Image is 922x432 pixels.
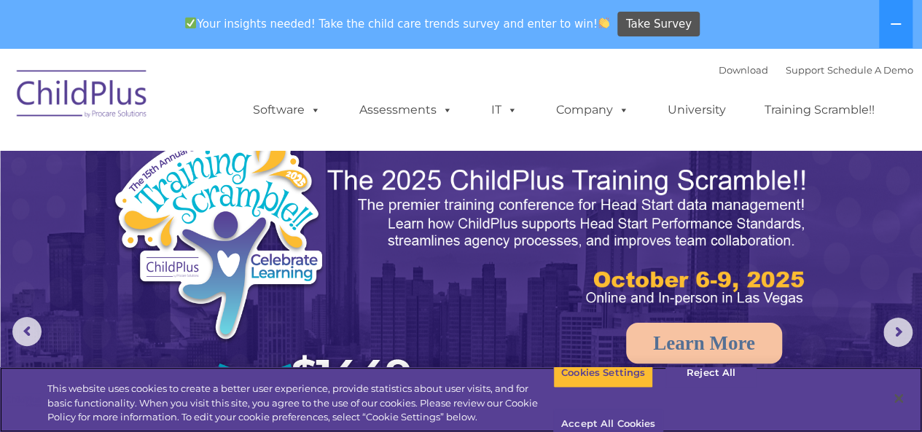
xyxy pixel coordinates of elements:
[179,9,616,38] span: Your insights needed! Take the child care trends survey and enter to win!
[238,95,335,125] a: Software
[617,12,700,37] a: Take Survey
[598,17,609,28] img: 👏
[553,358,653,388] button: Cookies Settings
[626,12,692,37] span: Take Survey
[786,64,824,76] a: Support
[345,95,467,125] a: Assessments
[626,323,782,364] a: Learn More
[883,382,915,415] button: Close
[665,358,757,388] button: Reject All
[477,95,532,125] a: IT
[750,95,889,125] a: Training Scramble!!
[203,96,247,107] span: Last name
[542,95,644,125] a: Company
[9,60,155,133] img: ChildPlus by Procare Solutions
[827,64,913,76] a: Schedule A Demo
[719,64,768,76] a: Download
[185,17,196,28] img: ✅
[47,382,553,425] div: This website uses cookies to create a better user experience, provide statistics about user visit...
[653,95,741,125] a: University
[203,156,265,167] span: Phone number
[719,64,913,76] font: |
